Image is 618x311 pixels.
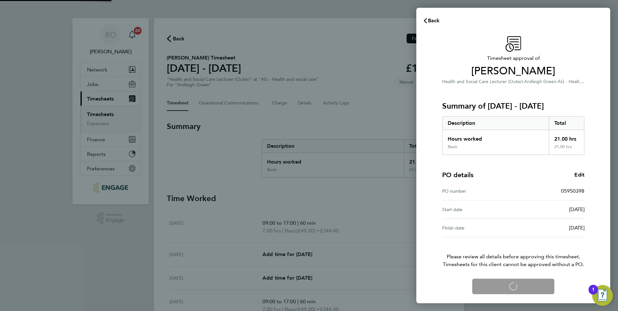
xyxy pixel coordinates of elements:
a: Edit [574,171,584,179]
div: [DATE] [513,224,584,232]
div: Finish date [442,224,513,232]
button: Back [416,14,446,27]
span: [PERSON_NAME] [442,65,584,78]
div: [DATE] [513,206,584,213]
div: 1 [592,290,595,298]
div: Total [549,117,584,130]
p: Please review all details before approving this timesheet. [434,237,592,268]
h4: PO details [442,170,474,179]
span: Ardleigh Green [524,79,556,84]
div: 21.00 hrs [549,144,584,155]
div: Description [442,117,549,130]
span: 05950398 [561,188,584,194]
span: Edit [574,172,584,178]
span: Back [428,17,440,24]
span: · [523,79,524,84]
button: Open Resource Center, 1 new notification [592,285,613,306]
h3: Summary of [DATE] - [DATE] [442,101,584,111]
span: AG - Health and social care [558,78,613,84]
span: Health and Social Care Lecturer (Outer) [442,79,523,84]
span: Timesheets for this client cannot be approved without a PO. [434,261,592,268]
div: Hours worked [442,130,549,144]
div: Summary of 15 - 21 Sep 2025 [442,116,584,155]
div: 21.00 hrs [549,130,584,144]
span: Timesheet approval of [442,54,584,62]
span: · [556,79,558,84]
div: Basic [448,144,457,149]
div: PO number [442,187,513,195]
div: Start date [442,206,513,213]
